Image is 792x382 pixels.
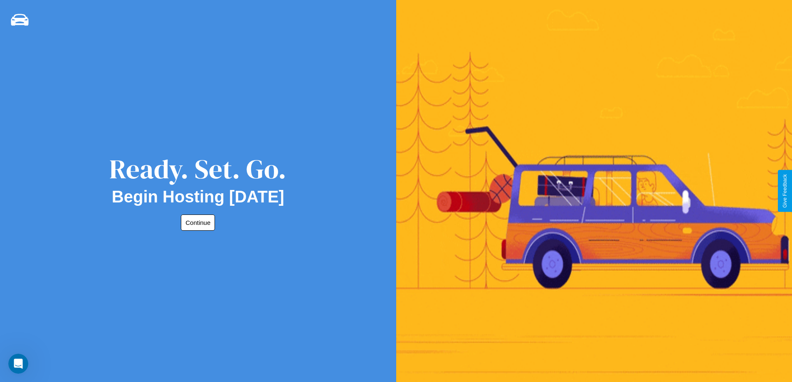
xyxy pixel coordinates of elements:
iframe: Intercom live chat [8,354,28,374]
h2: Begin Hosting [DATE] [112,187,284,206]
button: Continue [181,214,215,231]
div: Give Feedback [782,174,788,208]
div: Ready. Set. Go. [109,150,286,187]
